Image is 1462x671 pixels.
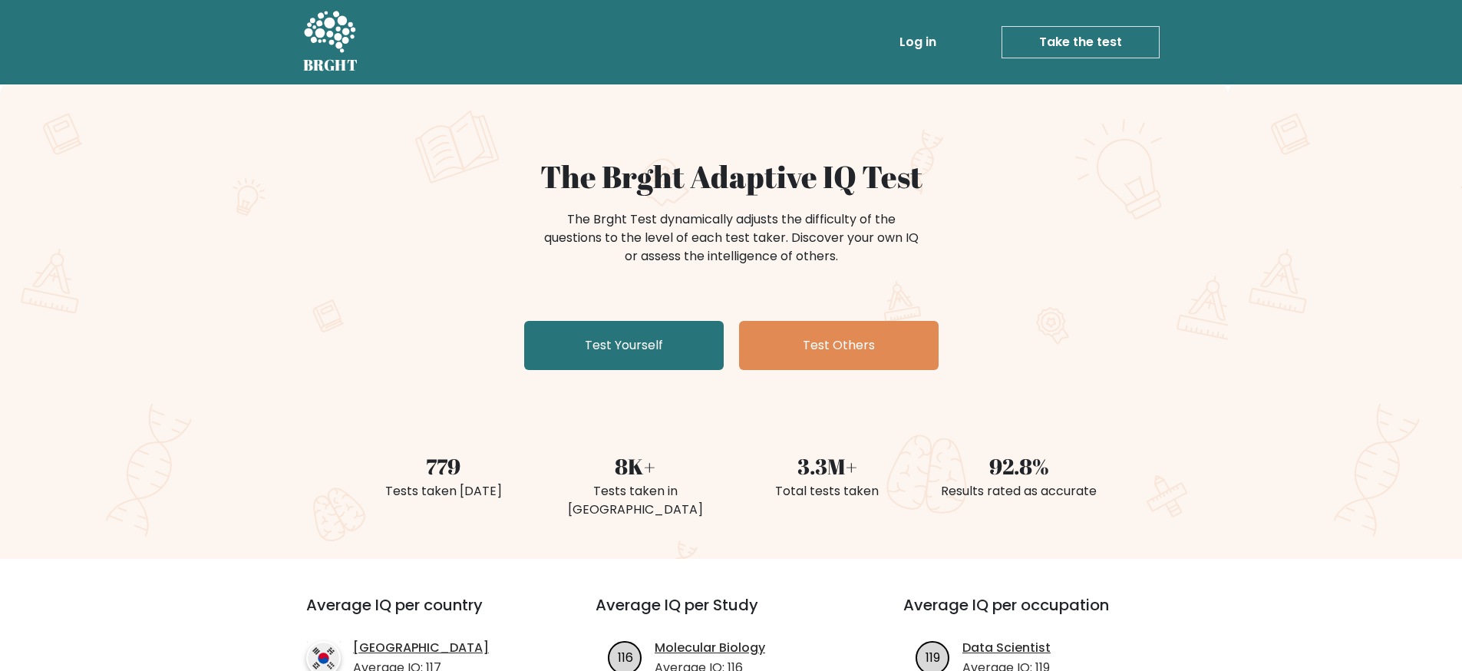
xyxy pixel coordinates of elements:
[303,56,358,74] h5: BRGHT
[741,482,914,501] div: Total tests taken
[932,482,1106,501] div: Results rated as accurate
[524,321,724,370] a: Test Yourself
[655,639,765,657] a: Molecular Biology
[1002,26,1160,58] a: Take the test
[306,596,540,633] h3: Average IQ per country
[926,648,940,666] text: 119
[549,450,722,482] div: 8K+
[618,648,633,666] text: 116
[540,210,923,266] div: The Brght Test dynamically adjusts the difficulty of the questions to the level of each test take...
[962,639,1051,657] a: Data Scientist
[739,321,939,370] a: Test Others
[303,6,358,78] a: BRGHT
[549,482,722,519] div: Tests taken in [GEOGRAPHIC_DATA]
[357,158,1106,195] h1: The Brght Adaptive IQ Test
[903,596,1174,633] h3: Average IQ per occupation
[353,639,489,657] a: [GEOGRAPHIC_DATA]
[596,596,866,633] h3: Average IQ per Study
[932,450,1106,482] div: 92.8%
[741,450,914,482] div: 3.3M+
[893,27,942,58] a: Log in
[357,450,530,482] div: 779
[357,482,530,501] div: Tests taken [DATE]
